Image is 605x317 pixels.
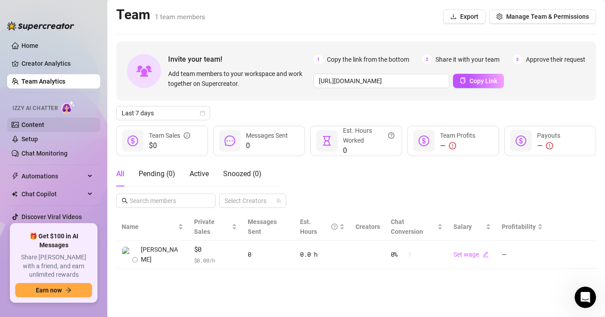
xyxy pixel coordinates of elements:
[449,142,456,149] span: exclamation-circle
[14,227,85,232] div: [PERSON_NAME] • [DATE]
[21,187,85,201] span: Chat Copilot
[482,251,489,258] span: edit
[18,89,161,98] div: [PERSON_NAME] Supercreator
[139,169,175,179] div: Pending ( 0 )
[168,54,313,65] span: Invite your team!
[140,4,157,21] button: Home
[526,55,585,64] span: Approve their request
[7,196,147,224] div: Hi [PERSON_NAME], can you please try again the code 30OFF ? Thank you![PERSON_NAME] • [DATE]
[21,121,44,128] a: Content
[537,140,560,151] div: —
[168,69,310,89] span: Add team members to your workspace and work together on Supercreator.
[343,145,394,156] span: 0
[184,131,190,140] span: info-circle
[419,135,429,146] span: dollar-circle
[194,256,237,265] span: $ 0.00 /h
[322,135,332,146] span: hourglass
[141,245,183,264] span: [PERSON_NAME]
[248,249,290,259] div: 0
[21,42,38,49] a: Home
[388,126,394,145] span: question-circle
[440,132,475,139] span: Team Profits
[300,249,344,259] div: 0.0 h
[443,9,486,24] button: Export
[15,232,92,249] span: 🎁 Get $100 in AI Messages
[496,241,548,269] td: —
[122,222,176,232] span: Name
[7,164,172,176] div: [DATE]
[157,4,173,20] div: Close
[300,217,337,237] div: Est. Hours
[327,55,409,64] span: Copy the link from the bottom
[25,5,40,19] img: Profile image for Ella
[276,198,281,203] span: team
[223,169,262,178] span: Snoozed ( 0 )
[7,196,172,244] div: Ella says…
[453,74,504,88] button: Copy Link
[546,142,553,149] span: exclamation-circle
[537,132,560,139] span: Payouts
[343,126,394,145] div: Est. Hours Worked
[391,218,423,235] span: Chat Conversion
[246,140,288,151] span: 0
[18,76,161,85] div: With Love,
[116,169,124,179] div: All
[7,128,172,164] div: Ollie says…
[21,56,93,71] a: Creator Analytics
[43,11,111,20] p: The team can also help
[149,131,190,140] div: Team Sales
[14,202,140,219] div: Hi [PERSON_NAME], can you please try again the code 30OFF ? Thank you!
[460,13,478,20] span: Export
[15,283,92,297] button: Earn nowarrow-right
[15,253,92,279] span: Share [PERSON_NAME] with a friend, and earn unlimited rewards
[122,247,137,262] img: Ollie Beasley
[25,28,161,37] li: Full mobile app access
[12,191,17,197] img: Chat Copilot
[512,55,522,64] span: 3
[32,128,172,156] div: hello, my 30OFF discount code doesnt seem to be working
[470,77,497,85] span: Copy Link
[116,213,189,241] th: Name
[122,106,205,120] span: Last 7 days
[450,13,457,20] span: download
[7,176,172,196] div: Ella says…
[36,287,62,294] span: Earn now
[18,63,161,72] div: 👉 and get started [DATE]
[21,78,65,85] a: Team Analytics
[331,217,338,237] span: question-circle
[43,4,102,11] h1: [PERSON_NAME]
[516,135,526,146] span: dollar-circle
[7,116,172,128] div: [DATE]
[21,213,82,220] a: Discover Viral Videos
[502,223,536,230] span: Profitability
[248,218,277,235] span: Messages Sent
[453,223,472,230] span: Salary
[489,9,596,24] button: Manage Team & Permissions
[21,150,68,157] a: Chat Monitoring
[127,135,138,146] span: dollar-circle
[13,104,58,113] span: Izzy AI Chatter
[224,135,235,146] span: message
[391,249,405,259] span: 0 %
[21,135,38,143] a: Setup
[12,173,19,180] span: thunderbolt
[200,110,205,116] span: calendar
[460,77,466,84] span: copy
[39,134,165,151] div: hello, my 30OFF discount code doesnt seem to be working
[18,41,161,58] div: All designed to help you manage and grow all accounts from a single place.
[194,218,215,235] span: Private Sales
[506,13,589,20] span: Manage Team & Permissions
[65,287,72,293] span: arrow-right
[130,196,203,206] input: Search members
[190,169,209,178] span: Active
[422,55,432,64] span: 2
[26,63,69,70] a: Go to the app
[350,213,385,241] th: Creators
[246,132,288,139] span: Messages Sent
[21,169,85,183] span: Automations
[38,178,152,186] div: joined the conversation
[155,13,205,21] span: 1 team members
[116,6,205,23] h2: Team
[453,251,489,258] a: Set wageedit
[27,177,36,186] img: Profile image for Ella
